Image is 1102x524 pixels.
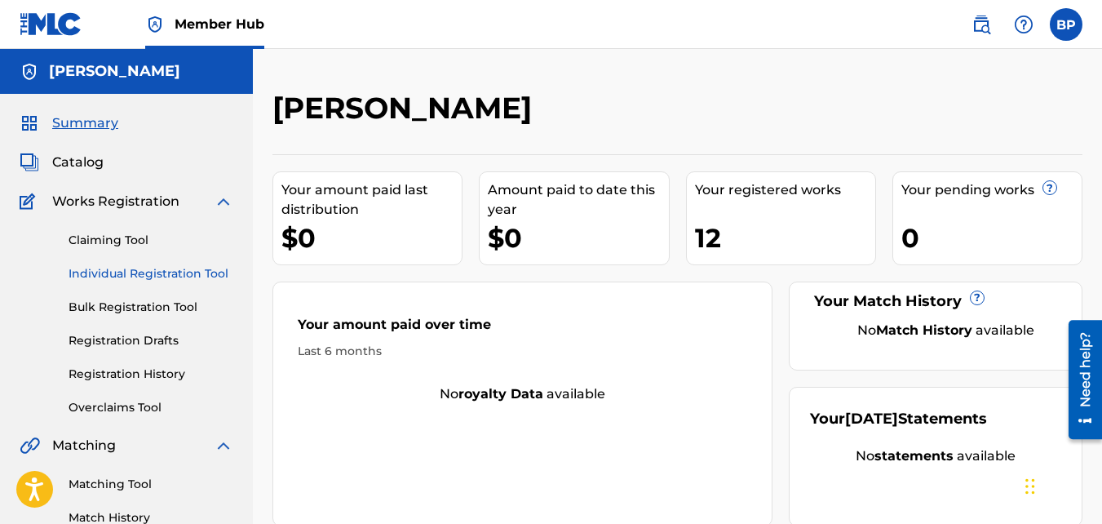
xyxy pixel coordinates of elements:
h5: Bobbye Dee [49,62,180,81]
span: Matching [52,436,116,455]
a: Claiming Tool [69,232,233,249]
strong: Match History [876,322,972,338]
img: expand [214,436,233,455]
h2: [PERSON_NAME] [272,90,540,127]
div: Amount paid to date this year [488,180,668,220]
img: MLC Logo [20,12,82,36]
div: No available [830,321,1061,340]
span: ? [1043,181,1056,194]
div: 12 [695,220,875,256]
div: Your Statements [810,408,987,430]
span: ? [971,291,984,304]
img: expand [214,192,233,211]
a: Matching Tool [69,476,233,493]
a: Registration History [69,366,233,383]
img: Top Rightsholder [145,15,165,34]
div: Drag [1025,462,1035,511]
strong: royalty data [458,386,543,402]
img: Accounts [20,62,39,82]
a: Public Search [965,8,998,41]
div: Your pending works [901,180,1082,200]
div: Your amount paid last distribution [281,180,462,220]
div: Help [1007,8,1040,41]
span: Works Registration [52,192,179,211]
img: Summary [20,113,39,133]
span: Member Hub [175,15,264,33]
img: Catalog [20,153,39,172]
iframe: Chat Widget [1020,446,1102,524]
strong: statements [874,448,954,464]
div: User Menu [1050,8,1082,41]
a: Individual Registration Tool [69,265,233,282]
a: Overclaims Tool [69,399,233,416]
div: Last 6 months [298,343,747,360]
span: [DATE] [845,410,898,428]
img: Works Registration [20,192,41,211]
div: $0 [281,220,462,256]
div: Your registered works [695,180,875,200]
div: Your Match History [810,291,1061,313]
a: Bulk Registration Tool [69,299,233,316]
span: Summary [52,113,118,133]
div: 0 [901,220,1082,256]
div: Your amount paid over time [298,315,747,343]
span: Catalog [52,153,104,172]
img: help [1014,15,1033,34]
div: $0 [488,220,668,256]
div: No available [273,384,772,404]
iframe: Resource Center [1056,313,1102,445]
a: CatalogCatalog [20,153,104,172]
a: Registration Drafts [69,332,233,349]
img: Matching [20,436,40,455]
a: SummarySummary [20,113,118,133]
img: search [971,15,991,34]
div: No available [810,446,1061,466]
